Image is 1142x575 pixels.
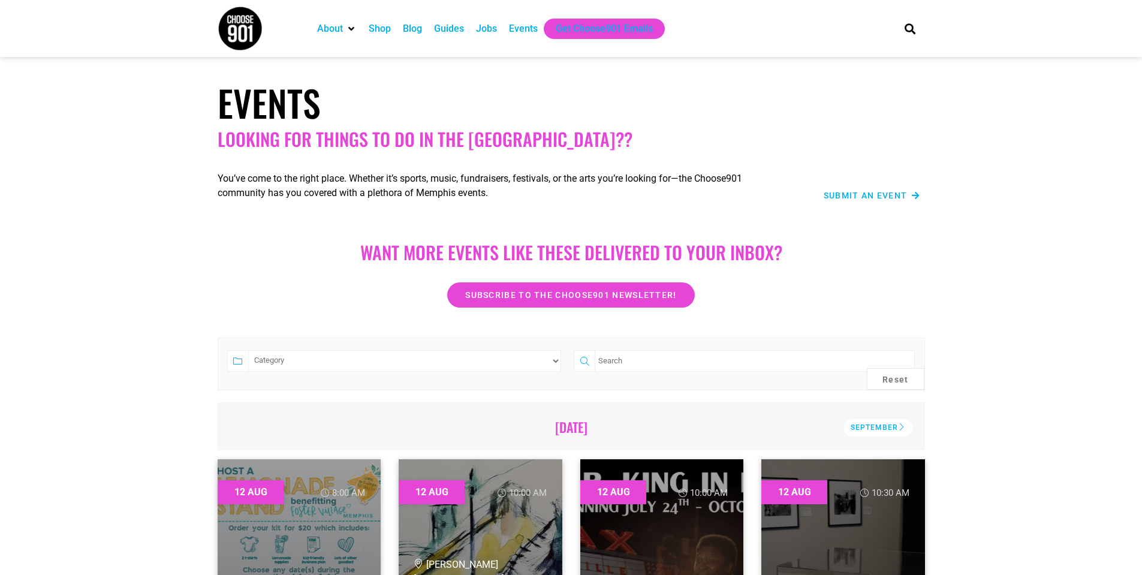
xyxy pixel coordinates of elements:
[218,128,925,150] h2: Looking for things to do in the [GEOGRAPHIC_DATA]??
[218,171,781,200] p: You’ve come to the right place. Whether it’s sports, music, fundraisers, festivals, or the arts y...
[434,22,464,36] a: Guides
[447,282,694,308] a: Subscribe to the Choose901 newsletter!
[369,22,391,36] a: Shop
[465,291,676,299] span: Subscribe to the Choose901 newsletter!
[234,419,908,435] h2: [DATE]
[824,191,908,200] span: Submit an Event
[230,242,913,263] h2: Want more EVENTS LIKE THESE DELIVERED TO YOUR INBOX?
[403,22,422,36] a: Blog
[900,19,920,38] div: Search
[317,22,343,36] a: About
[824,191,920,200] a: Submit an Event
[476,22,497,36] a: Jobs
[311,19,363,39] div: About
[311,19,884,39] nav: Main nav
[509,22,538,36] a: Events
[867,368,924,390] button: Reset
[595,350,914,372] input: Search
[556,22,653,36] a: Get Choose901 Emails
[218,81,925,124] h1: Events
